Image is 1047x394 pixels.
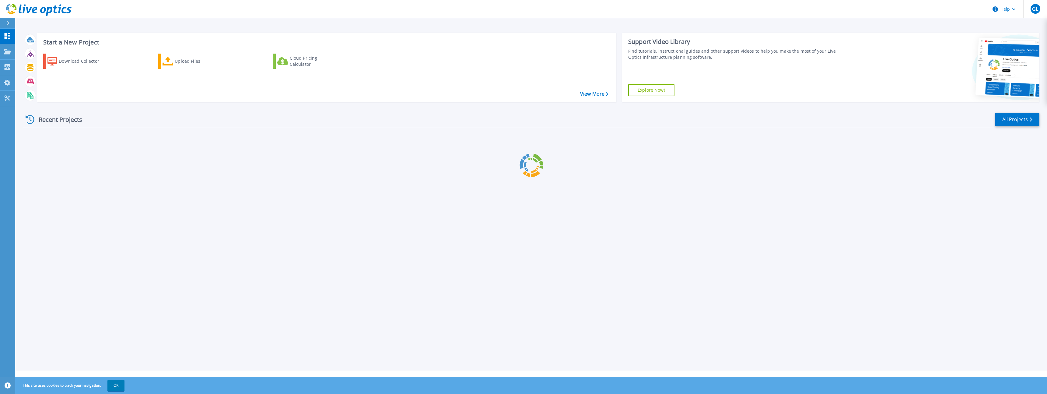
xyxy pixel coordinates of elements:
div: Cloud Pricing Calculator [290,55,338,67]
a: Cloud Pricing Calculator [273,54,341,69]
span: GL [1032,6,1038,11]
div: Recent Projects [23,112,90,127]
div: Download Collector [59,55,107,67]
button: OK [107,380,124,391]
a: Download Collector [43,54,111,69]
a: Upload Files [158,54,226,69]
a: All Projects [995,113,1039,126]
a: Explore Now! [628,84,674,96]
div: Support Video Library [628,38,846,46]
span: This site uses cookies to track your navigation. [17,380,124,391]
a: View More [580,91,608,97]
div: Upload Files [175,55,223,67]
div: Find tutorials, instructional guides and other support videos to help you make the most of your L... [628,48,846,60]
h3: Start a New Project [43,39,608,46]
